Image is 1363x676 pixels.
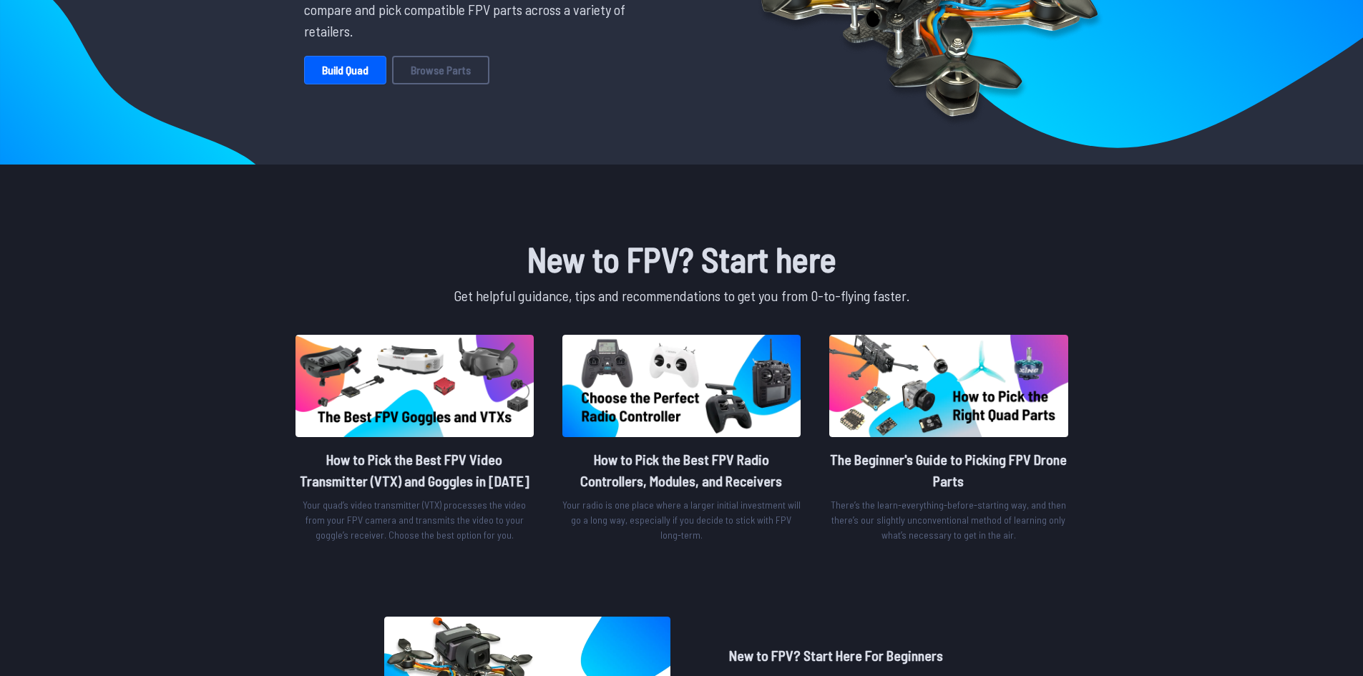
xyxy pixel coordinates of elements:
a: Browse Parts [392,56,489,84]
a: Build Quad [304,56,386,84]
p: There’s the learn-everything-before-starting way, and then there’s our slightly unconventional me... [829,497,1068,542]
a: image of postHow to Pick the Best FPV Video Transmitter (VTX) and Goggles in [DATE]Your quad’s vi... [295,335,534,548]
p: Get helpful guidance, tips and recommendations to get you from 0-to-flying faster. [293,285,1071,306]
a: image of postThe Beginner's Guide to Picking FPV Drone PartsThere’s the learn-everything-before-s... [829,335,1068,548]
h2: How to Pick the Best FPV Video Transmitter (VTX) and Goggles in [DATE] [295,449,534,491]
img: image of post [562,335,801,437]
img: image of post [829,335,1068,437]
p: Your radio is one place where a larger initial investment will go a long way, especially if you d... [562,497,801,542]
p: Your quad’s video transmitter (VTX) processes the video from your FPV camera and transmits the vi... [295,497,534,542]
img: image of post [295,335,534,437]
h1: New to FPV? Start here [293,233,1071,285]
h2: New to FPV? Start Here For Beginners [693,645,979,666]
h2: The Beginner's Guide to Picking FPV Drone Parts [829,449,1068,491]
a: image of postHow to Pick the Best FPV Radio Controllers, Modules, and ReceiversYour radio is one ... [562,335,801,548]
h2: How to Pick the Best FPV Radio Controllers, Modules, and Receivers [562,449,801,491]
